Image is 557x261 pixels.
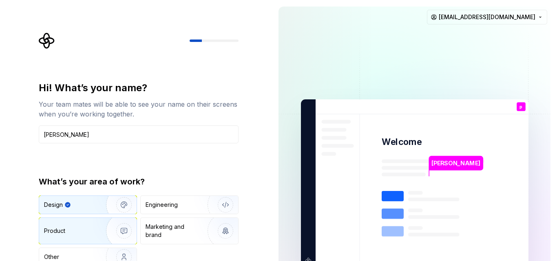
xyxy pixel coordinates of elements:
div: Hi! What’s your name? [39,81,239,94]
div: Design [44,201,63,209]
div: Your team mates will be able to see your name on their screens when you’re working together. [39,99,239,119]
p: Welcome [382,136,422,148]
div: Engineering [146,201,178,209]
div: Marketing and brand [146,223,201,239]
span: [EMAIL_ADDRESS][DOMAIN_NAME] [439,13,535,21]
div: Other [44,253,59,261]
svg: Supernova Logo [39,33,55,49]
div: What’s your area of work? [39,176,239,187]
input: Han Solo [39,125,239,143]
div: Product [44,227,65,235]
p: p [519,105,522,109]
p: [PERSON_NAME] [431,159,480,168]
button: [EMAIL_ADDRESS][DOMAIN_NAME] [427,10,547,24]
